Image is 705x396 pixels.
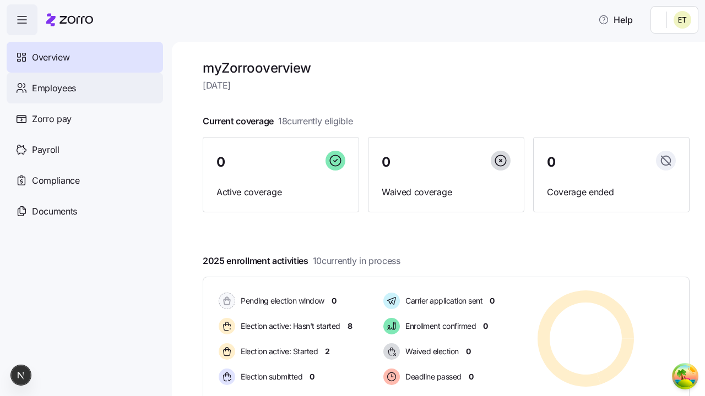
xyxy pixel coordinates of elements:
span: 0 [310,371,314,382]
span: Payroll [32,143,59,157]
button: Open Tanstack query devtools [674,365,696,387]
span: Enrollment confirmed [402,321,476,332]
span: 18 currently eligible [278,114,353,128]
span: 0 [466,346,471,357]
span: Pending election window [237,295,324,306]
span: Carrier application sent [402,295,482,306]
span: Waived election [402,346,459,357]
span: Zorro pay [32,112,72,126]
span: Current coverage [203,114,353,128]
span: 0 [216,156,225,169]
button: Help [567,9,620,31]
span: 2025 enrollment activities [203,254,400,268]
a: Payroll [7,134,163,165]
span: [DATE] [203,79,690,92]
span: 10 currently in process [313,254,400,268]
span: Active coverage [216,185,345,199]
span: Election active: Hasn't started [237,321,340,332]
span: Employees [32,81,76,95]
span: Election active: Started [237,346,318,357]
img: Employer logo [636,13,658,26]
span: 0 [483,321,488,332]
span: 0 [382,156,391,169]
span: Documents [32,205,77,218]
span: 8 [348,321,352,332]
img: d556c881c26dd5e85b75dffab9ab5698 [674,11,691,29]
span: 0 [490,295,495,306]
a: Zorro pay [7,103,163,134]
span: Coverage ended [547,185,676,199]
span: Deadline passed [402,371,462,382]
h1: myZorro overview [203,59,690,76]
span: Overview [32,51,69,64]
span: 0 [547,156,556,169]
a: Compliance [7,165,163,196]
a: Documents [7,196,163,227]
a: Overview [7,42,163,73]
span: Waived coverage [382,185,511,199]
a: Employees [7,73,163,103]
span: Help [576,13,611,26]
span: 0 [332,295,337,306]
span: 2 [325,346,330,357]
span: Compliance [32,174,80,188]
span: 0 [469,371,474,382]
span: Election submitted [237,371,302,382]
